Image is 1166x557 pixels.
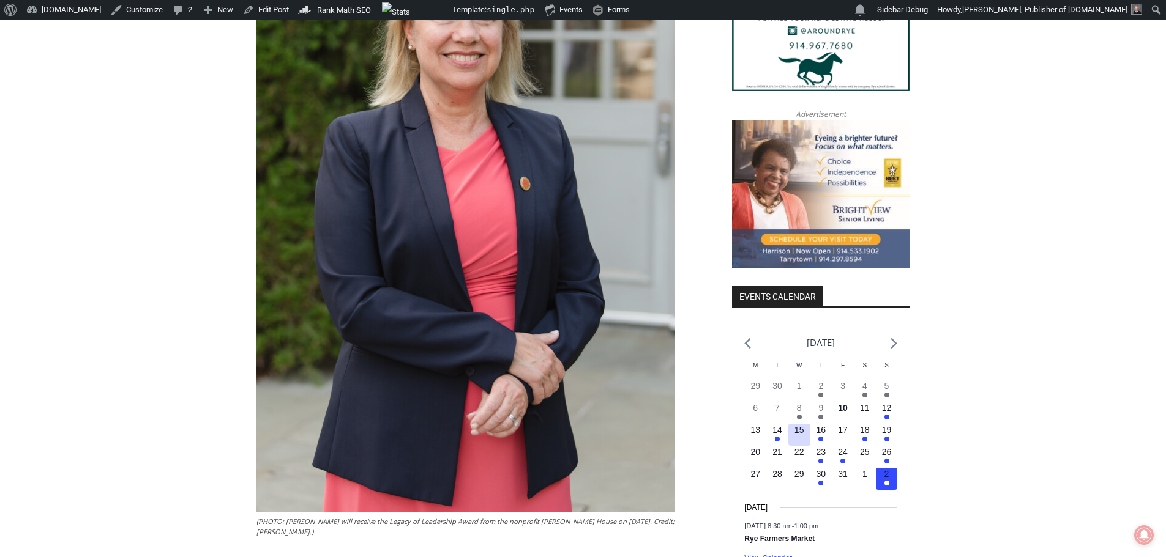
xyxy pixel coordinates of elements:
time: [DATE] [744,502,768,514]
button: 29 [744,380,766,402]
em: Has events [818,393,823,397]
time: 29 [750,381,760,391]
em: Has events [884,459,889,463]
span: T [819,362,823,369]
time: 1 [797,381,802,391]
button: 28 [766,468,788,490]
button: 2 Has events [810,380,832,402]
button: 6 [744,402,766,424]
a: Next month [891,338,897,349]
span: Advertisement [783,108,858,120]
time: 2 [884,469,889,479]
em: Has events [818,459,823,463]
button: 1 [854,468,876,490]
button: 4 Has events [854,380,876,402]
li: [DATE] [807,334,835,351]
button: 12 Has events [876,402,898,424]
button: 26 Has events [876,446,898,468]
button: 16 Has events [810,424,832,446]
button: 20 [744,446,766,468]
time: 2 [818,381,823,391]
time: 21 [772,447,782,457]
span: M [753,362,758,369]
button: 2 Has events [876,468,898,490]
div: 3 [128,103,133,116]
time: 1 [862,469,867,479]
button: 10 [832,402,854,424]
button: 8 Has events [788,402,810,424]
div: 6 [143,103,148,116]
span: [DATE] 8:30 am [744,522,791,529]
time: 19 [882,425,892,435]
time: 8 [797,403,802,413]
time: 20 [750,447,760,457]
button: 23 Has events [810,446,832,468]
time: 30 [817,469,826,479]
button: 30 Has events [810,468,832,490]
em: Has events [862,393,867,397]
button: 18 Has events [854,424,876,446]
span: T [775,362,779,369]
time: 28 [772,469,782,479]
img: Views over 48 hours. Click for more Jetpack Stats. [382,2,450,17]
button: 17 [832,424,854,446]
h4: [PERSON_NAME] Read Sanctuary Fall Fest: [DATE] [10,123,157,151]
em: Has events [884,437,889,441]
button: 7 [766,402,788,424]
time: 3 [840,381,845,391]
span: 1:00 pm [794,522,818,529]
button: 21 [766,446,788,468]
div: Sunday [876,361,898,380]
button: 1 [788,380,810,402]
h2: Events Calendar [732,286,823,306]
time: 17 [838,425,848,435]
span: Intern @ [DOMAIN_NAME] [320,122,567,149]
button: 13 [744,424,766,446]
button: 5 Has events [876,380,898,402]
em: Has events [840,459,845,463]
div: Wednesday [788,361,810,380]
time: 27 [750,469,760,479]
time: 29 [794,469,804,479]
time: 26 [882,447,892,457]
em: Has events [797,415,802,419]
a: Previous month [744,338,751,349]
img: Brightview Senior Living [732,120,910,268]
time: 16 [817,425,826,435]
span: W [796,362,802,369]
a: Rye Farmers Market [744,534,815,544]
button: 11 [854,402,876,424]
span: F [841,362,845,369]
time: 24 [838,447,848,457]
div: "I learned about the history of a place I’d honestly never considered even as a resident of [GEOG... [309,1,578,119]
em: Has events [862,437,867,441]
div: Tuesday [766,361,788,380]
time: 9 [818,403,823,413]
em: Has events [884,481,889,485]
div: Face Painting [128,36,171,100]
time: 31 [838,469,848,479]
time: 5 [884,381,889,391]
div: Friday [832,361,854,380]
div: Thursday [810,361,832,380]
span: S [884,362,889,369]
time: 4 [862,381,867,391]
time: 23 [817,447,826,457]
button: 27 [744,468,766,490]
time: 15 [794,425,804,435]
time: 25 [860,447,870,457]
span: Rank Math SEO [317,6,371,15]
figcaption: (PHOTO: [PERSON_NAME] will receive the Legacy of Leadership Award from the nonprofit [PERSON_NAME... [256,516,675,537]
time: 14 [772,425,782,435]
time: 7 [775,403,780,413]
button: 9 Has events [810,402,832,424]
a: Intern @ [DOMAIN_NAME] [294,119,593,152]
span: single.php [487,5,534,14]
div: / [136,103,140,116]
button: 14 Has events [766,424,788,446]
button: 29 [788,468,810,490]
em: Has events [818,481,823,485]
button: 15 [788,424,810,446]
em: Has events [818,437,823,441]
